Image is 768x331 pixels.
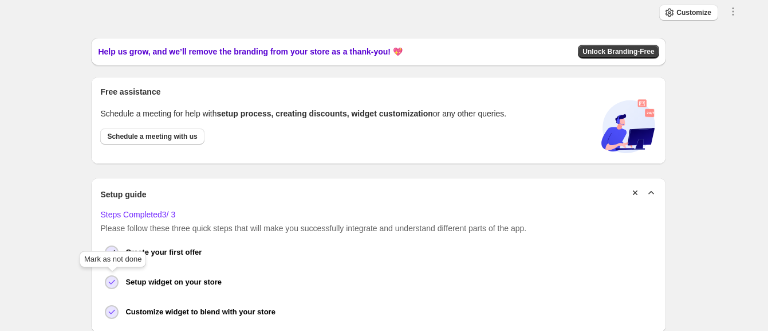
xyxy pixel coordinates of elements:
a: Schedule a meeting with us [100,128,204,145]
h6: Steps Completed 3 / 3 [100,209,656,220]
span: Customize [676,8,711,17]
span: setup process, creating discounts, widget customization [217,109,433,118]
button: Create your first offer [125,241,652,264]
h6: Customize widget to blend with your store [125,306,275,318]
button: Setup widget on your store [125,271,652,294]
span: Schedule a meeting with us [107,132,197,141]
iframe: chat widget [720,285,757,320]
img: book-call-DYLe8nE5.svg [600,98,657,155]
button: Unlock Branding-Free [578,45,659,59]
span: Free assistance [100,86,160,98]
h6: Setup widget on your store [125,277,222,288]
p: Please follow these three quick steps that will make you successfully integrate and understand di... [100,223,656,234]
h6: Create your first offer [125,247,202,258]
button: Customize widget to blend with your store [125,301,652,324]
button: Customize [659,5,718,21]
span: Help us grow, and we’ll remove the branding from your store as a thank-you! 💖 [98,46,402,57]
span: Unlock Branding-Free [582,47,654,56]
span: Setup guide [100,189,146,200]
p: Schedule a meeting for help with or any other queries. [100,108,506,119]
